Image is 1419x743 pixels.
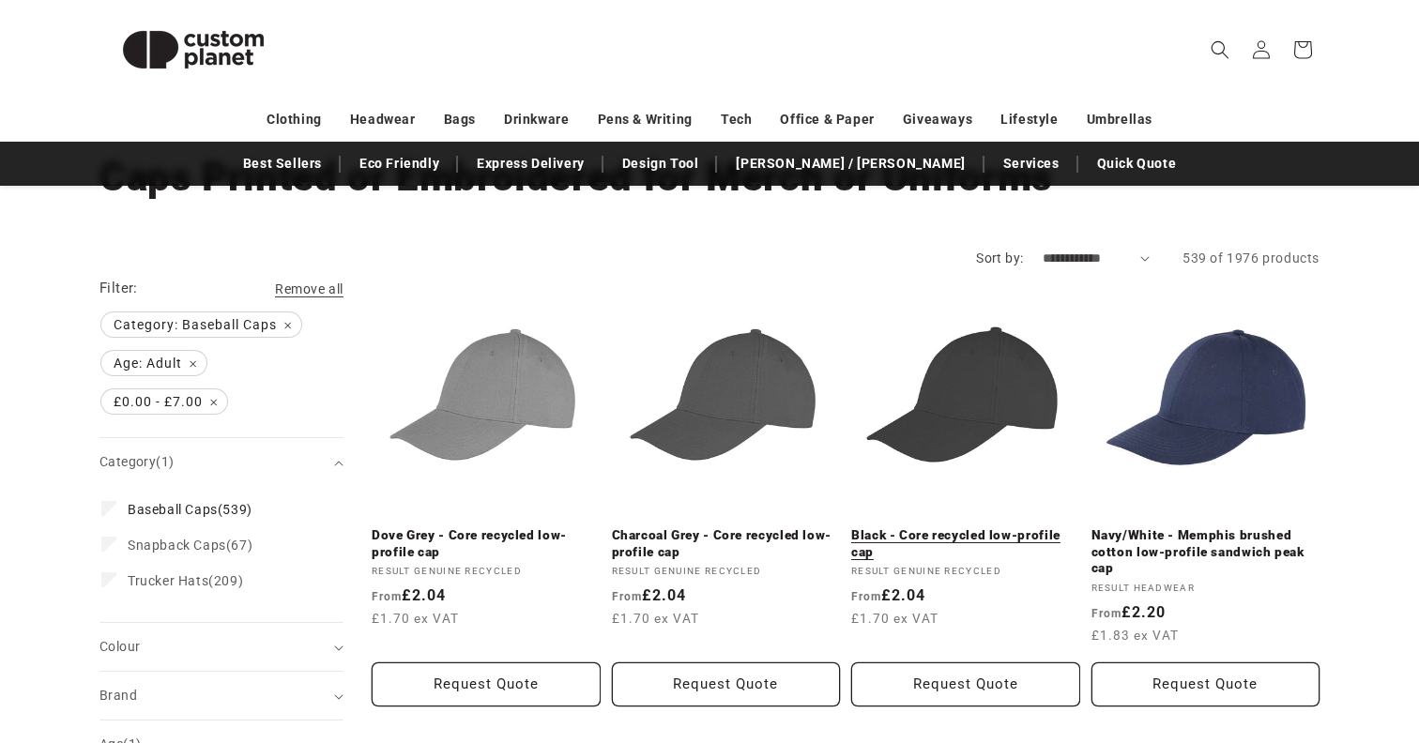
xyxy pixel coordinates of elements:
[99,389,229,414] a: £0.00 - £7.00
[128,537,252,553] span: (67)
[1087,103,1152,136] a: Umbrellas
[101,351,206,375] span: Age: Adult
[99,278,138,299] h2: Filter:
[156,454,174,469] span: (1)
[99,8,287,92] img: Custom Planet
[1091,662,1320,706] button: Request Quote
[612,527,841,560] a: Charcoal Grey - Core recycled low-profile cap
[726,147,974,180] a: [PERSON_NAME] / [PERSON_NAME]
[99,672,343,720] summary: Brand (0 selected)
[1088,147,1186,180] a: Quick Quote
[1091,527,1320,577] a: Navy/White - Memphis brushed cotton low-profile sandwich peak cap
[504,103,569,136] a: Drinkware
[350,103,416,136] a: Headwear
[903,103,972,136] a: Giveaways
[101,312,301,337] span: Category: Baseball Caps
[612,662,841,706] button: Request Quote
[99,454,174,469] span: Category
[350,147,449,180] a: Eco Friendly
[994,147,1069,180] a: Services
[1325,653,1419,743] iframe: Chat Widget
[99,312,303,337] a: Category: Baseball Caps
[128,572,243,589] span: (209)
[234,147,331,180] a: Best Sellers
[275,278,343,301] a: Remove all
[99,688,137,703] span: Brand
[721,103,752,136] a: Tech
[851,662,1080,706] button: Request Quote
[780,103,874,136] a: Office & Paper
[99,639,140,654] span: Colour
[101,389,227,414] span: £0.00 - £7.00
[267,103,322,136] a: Clothing
[128,538,226,553] span: Snapback Caps
[275,281,343,296] span: Remove all
[467,147,594,180] a: Express Delivery
[976,250,1023,265] label: Sort by:
[128,501,252,518] span: (539)
[851,527,1080,560] a: Black - Core recycled low-profile cap
[372,662,601,706] button: Request Quote
[1199,29,1241,70] summary: Search
[128,502,218,517] span: Baseball Caps
[598,103,693,136] a: Pens & Writing
[444,103,476,136] a: Bags
[1000,103,1058,136] a: Lifestyle
[99,351,208,375] a: Age: Adult
[372,527,601,560] a: Dove Grey - Core recycled low-profile cap
[99,623,343,671] summary: Colour (0 selected)
[613,147,709,180] a: Design Tool
[1182,250,1320,265] span: 539 of 1976 products
[128,573,208,588] span: Trucker Hats
[99,438,343,486] summary: Category (1 selected)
